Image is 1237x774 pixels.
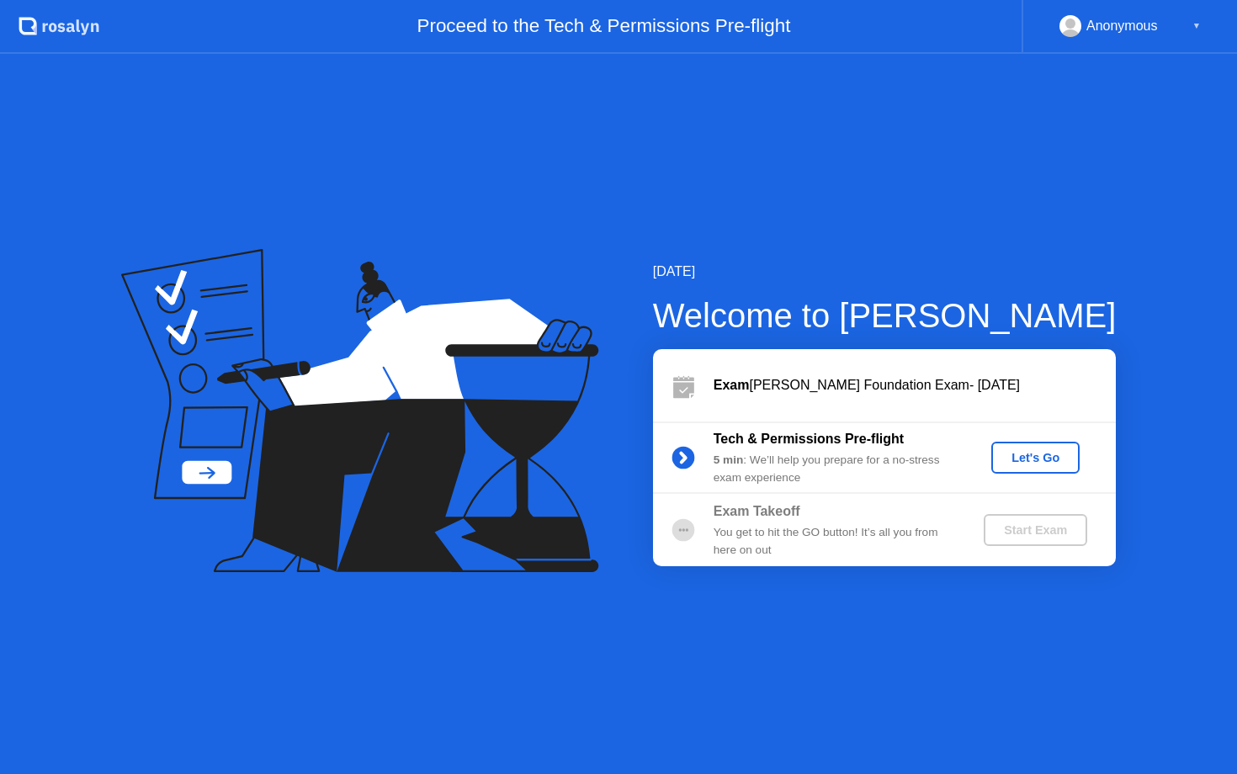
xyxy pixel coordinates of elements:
[714,432,904,446] b: Tech & Permissions Pre-flight
[714,453,744,466] b: 5 min
[998,451,1073,464] div: Let's Go
[653,262,1117,282] div: [DATE]
[991,442,1080,474] button: Let's Go
[990,523,1080,537] div: Start Exam
[1192,15,1201,37] div: ▼
[1086,15,1158,37] div: Anonymous
[714,504,800,518] b: Exam Takeoff
[714,378,750,392] b: Exam
[714,375,1116,395] div: [PERSON_NAME] Foundation Exam- [DATE]
[984,514,1087,546] button: Start Exam
[714,524,956,559] div: You get to hit the GO button! It’s all you from here on out
[714,452,956,486] div: : We’ll help you prepare for a no-stress exam experience
[653,290,1117,341] div: Welcome to [PERSON_NAME]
